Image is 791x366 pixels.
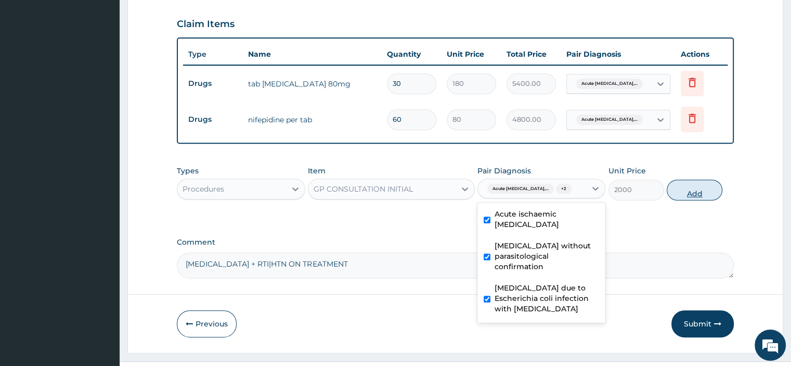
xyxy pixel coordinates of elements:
label: Comment [177,238,733,247]
th: Quantity [382,44,442,65]
th: Type [183,45,243,64]
td: tab [MEDICAL_DATA] 80mg [243,73,381,94]
th: Pair Diagnosis [561,44,676,65]
span: Acute [MEDICAL_DATA],... [576,115,643,125]
h3: Claim Items [177,19,235,30]
button: Submit [671,310,734,337]
label: [MEDICAL_DATA] due to Escherichia coli infection with [MEDICAL_DATA] [495,283,599,314]
button: Previous [177,310,237,337]
div: Chat with us now [54,58,175,72]
span: Acute [MEDICAL_DATA],... [487,184,554,194]
th: Actions [676,44,728,65]
td: Drugs [183,110,243,129]
label: Types [177,167,199,175]
div: Procedures [183,184,224,194]
span: + 2 [556,184,572,194]
label: Unit Price [608,166,646,176]
th: Total Price [501,44,561,65]
td: nifepidine per tab [243,109,381,130]
label: Pair Diagnosis [477,166,531,176]
button: Add [667,180,722,200]
label: Item [308,166,326,176]
label: Acute ischaemic [MEDICAL_DATA] [495,209,599,230]
span: Acute [MEDICAL_DATA],... [576,79,643,89]
span: We're online! [60,114,144,219]
div: Minimize live chat window [171,5,196,30]
th: Unit Price [442,44,501,65]
td: Drugs [183,74,243,93]
textarea: Type your message and hit 'Enter' [5,250,198,287]
th: Name [243,44,381,65]
img: d_794563401_company_1708531726252_794563401 [19,52,42,78]
label: [MEDICAL_DATA] without parasitological confirmation [495,241,599,272]
div: GP CONSULTATION INITIAL [314,184,413,194]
